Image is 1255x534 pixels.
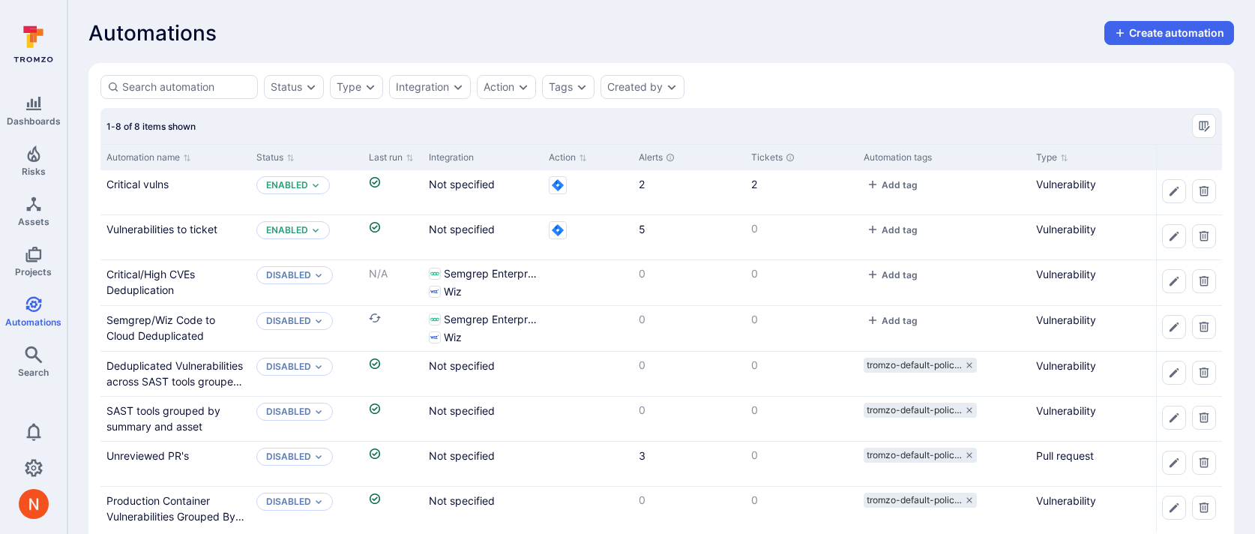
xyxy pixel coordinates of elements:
div: tromzo-default-policy [864,358,977,373]
div: Cell for Automation name [100,352,250,396]
button: add tag [864,269,921,280]
div: Cell for Automation tags [858,442,1030,486]
a: Vulnerabilities to ticket [106,223,217,235]
div: Cell for Integration [423,352,543,396]
span: Wiz [444,330,462,345]
div: Cell for Integration [423,170,543,214]
p: 0 [751,403,852,418]
button: Expand dropdown [305,81,317,93]
span: Dashboards [7,115,61,127]
span: Search [18,367,49,378]
a: Unreviewed PR's [106,449,189,462]
div: created by filter [601,75,684,99]
div: Cell for Last run [363,397,423,441]
button: Expand dropdown [314,271,323,280]
div: Cell for [1156,442,1222,486]
div: Cell for Tickets [745,352,858,396]
div: Cell for Automation name [100,442,250,486]
div: tromzo-default-policy [864,448,977,463]
div: Cell for Last run [363,170,423,214]
button: Disabled [266,269,311,281]
div: Cell for Last run [363,487,423,532]
div: Manage columns [1192,114,1216,138]
button: Edit automation [1162,361,1186,385]
button: Expand dropdown [314,407,323,416]
button: Status [271,81,302,93]
div: Cell for Integration [423,260,543,305]
p: Pull request [1036,448,1186,463]
button: Edit automation [1162,269,1186,293]
button: Enabled [266,224,308,236]
span: tromzo-default-polic … [867,494,962,506]
div: Cell for Status [250,215,363,259]
button: Delete automation [1192,496,1216,520]
button: Disabled [266,361,311,373]
span: Not specified [429,404,495,417]
div: Tags [549,81,573,93]
div: Cell for Integration [423,215,543,259]
div: Cell for Alerts [633,442,745,486]
div: Cell for Alerts [633,352,745,396]
span: Semgrep Enterprise [444,266,537,281]
div: Cell for [1156,352,1222,396]
input: Search automation [122,79,251,94]
button: Disabled [266,451,311,463]
span: Not specified [429,494,495,507]
div: Cell for Type [1030,170,1192,214]
div: Cell for Automation name [100,306,250,351]
svg: Jira [549,221,567,239]
button: Sort by Action [549,151,587,163]
p: Enabled [266,179,308,191]
span: Risks [22,166,46,177]
div: tags-cell- [864,312,1024,330]
div: Cell for Automation tags [858,260,1030,305]
div: Cell for Automation name [100,260,250,305]
div: Cell for Action [543,260,633,305]
div: Cell for Action [543,487,633,532]
div: tags filter [542,75,595,99]
div: Cell for Action [543,170,633,214]
div: Cell for [1156,170,1222,214]
div: Cell for Last run [363,306,423,351]
div: Cell for Tickets [745,397,858,441]
div: Automation tags [864,151,1024,164]
span: Semgrep Enterprise [444,312,537,327]
div: tromzo-default-policy [864,493,977,508]
div: tags-cell- [864,358,1024,373]
div: action filter [477,75,536,99]
p: 0 [639,403,739,418]
button: Delete automation [1192,406,1216,430]
button: Created by [607,81,663,93]
p: 0 [639,266,739,281]
button: Expand dropdown [311,181,320,190]
div: Cell for [1156,397,1222,441]
img: ACg8ocIprwjrgDQnDsNSk9Ghn5p5-B8DpAKWoJ5Gi9syOE4K59tr4Q=s96-c [19,489,49,519]
div: Cell for Integration [423,442,543,486]
div: Cell for Tickets [745,170,858,214]
div: Cell for Automation name [100,487,250,532]
svg: Jira [549,176,567,194]
p: 0 [751,358,852,373]
div: Cell for Tickets [745,442,858,486]
p: Vulnerability [1036,403,1186,418]
button: Sort by Status [256,151,295,163]
p: 0 [751,312,852,327]
div: Cell for Automation tags [858,352,1030,396]
div: Cell for Action [543,352,633,396]
div: Cell for [1156,306,1222,351]
span: tromzo-default-polic … [867,359,962,371]
span: Not specified [429,178,495,190]
button: Sort by Automation name [106,151,191,163]
button: Expand dropdown [314,497,323,506]
button: Edit automation [1162,451,1186,475]
div: Cell for Last run [363,442,423,486]
p: Vulnerability [1036,176,1186,192]
button: add tag [864,224,921,235]
div: tags-cell- [864,448,1024,463]
button: Type [337,81,361,93]
a: Semgrep/Wiz Code to Cloud Deduplicated [106,313,215,342]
